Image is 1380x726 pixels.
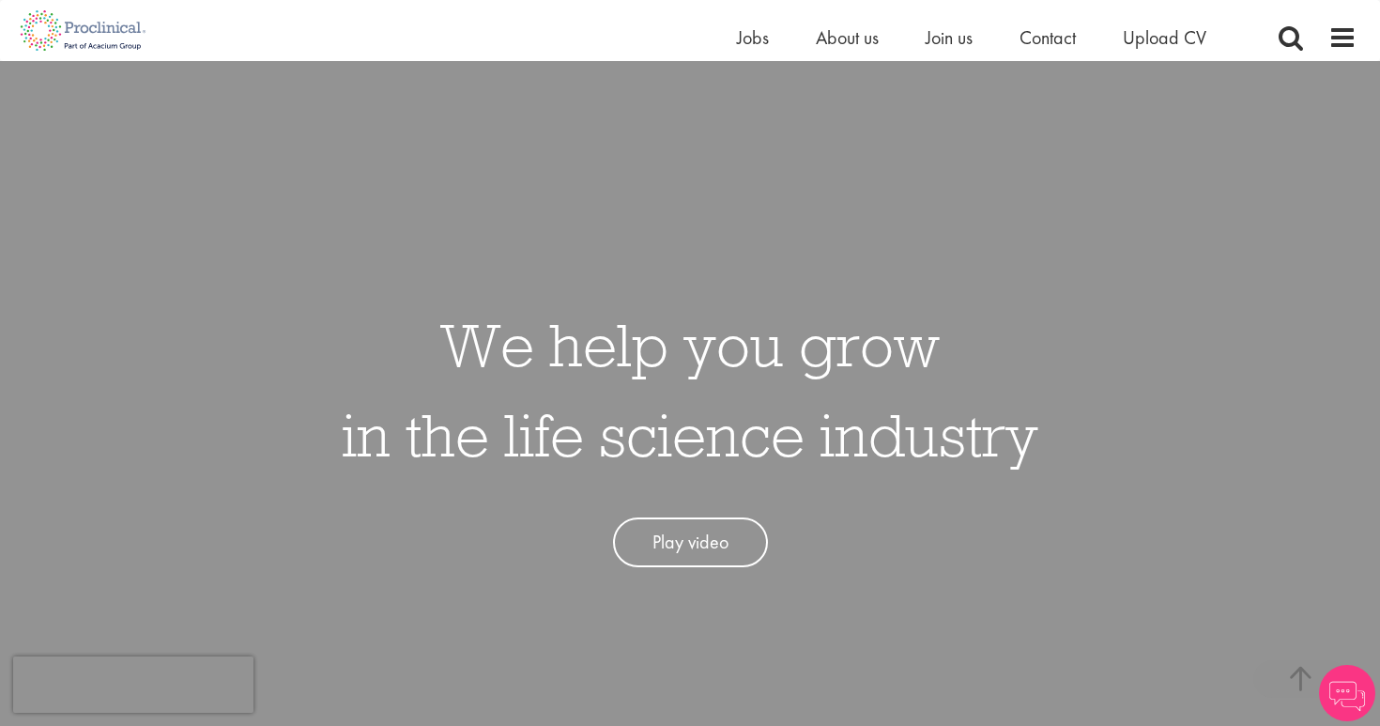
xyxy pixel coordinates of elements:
h1: We help you grow in the life science industry [342,300,1038,480]
a: Join us [926,25,973,50]
a: Upload CV [1123,25,1206,50]
a: Contact [1020,25,1076,50]
img: Chatbot [1319,665,1375,721]
a: Play video [613,517,768,567]
a: Jobs [737,25,769,50]
a: About us [816,25,879,50]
